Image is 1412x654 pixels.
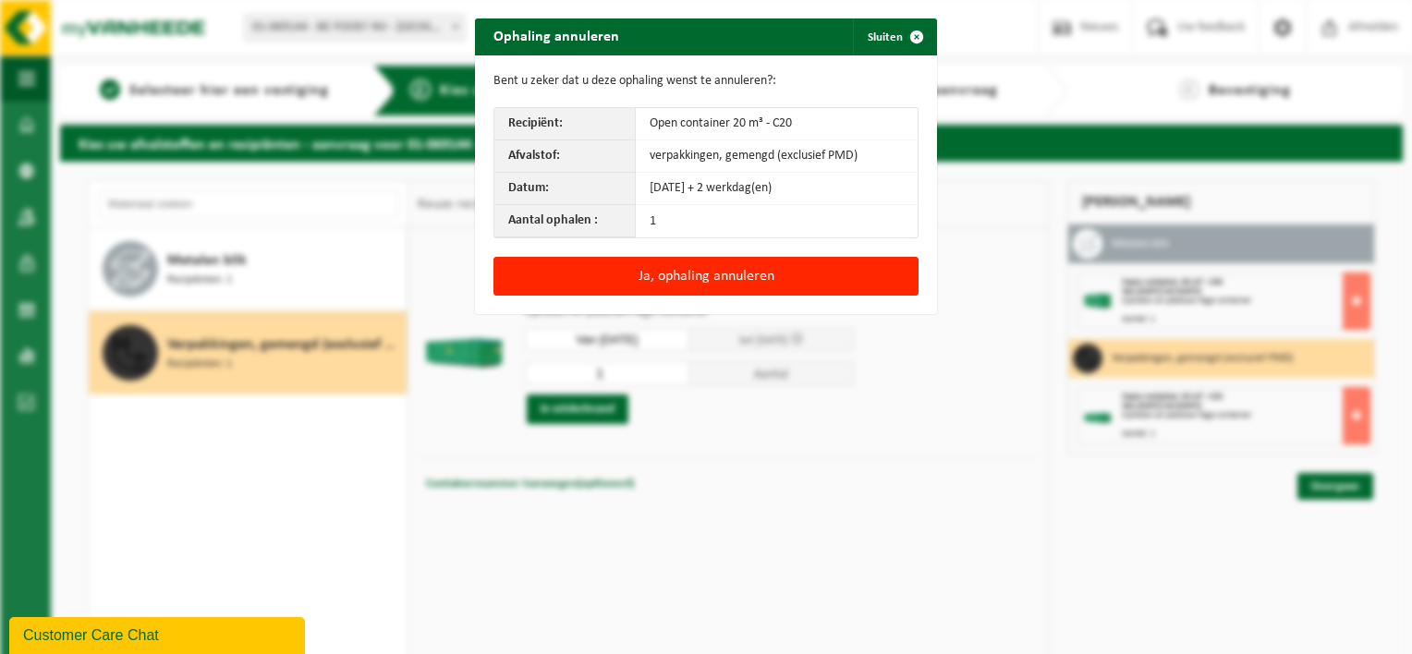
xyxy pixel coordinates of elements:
[493,257,919,296] button: Ja, ophaling annuleren
[636,173,918,205] td: [DATE] + 2 werkdag(en)
[636,205,918,237] td: 1
[494,205,636,237] th: Aantal ophalen :
[493,74,919,89] p: Bent u zeker dat u deze ophaling wenst te annuleren?:
[494,173,636,205] th: Datum:
[494,140,636,173] th: Afvalstof:
[494,108,636,140] th: Recipiënt:
[475,18,638,54] h2: Ophaling annuleren
[9,613,309,654] iframe: chat widget
[853,18,935,55] button: Sluiten
[636,108,918,140] td: Open container 20 m³ - C20
[636,140,918,173] td: verpakkingen, gemengd (exclusief PMD)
